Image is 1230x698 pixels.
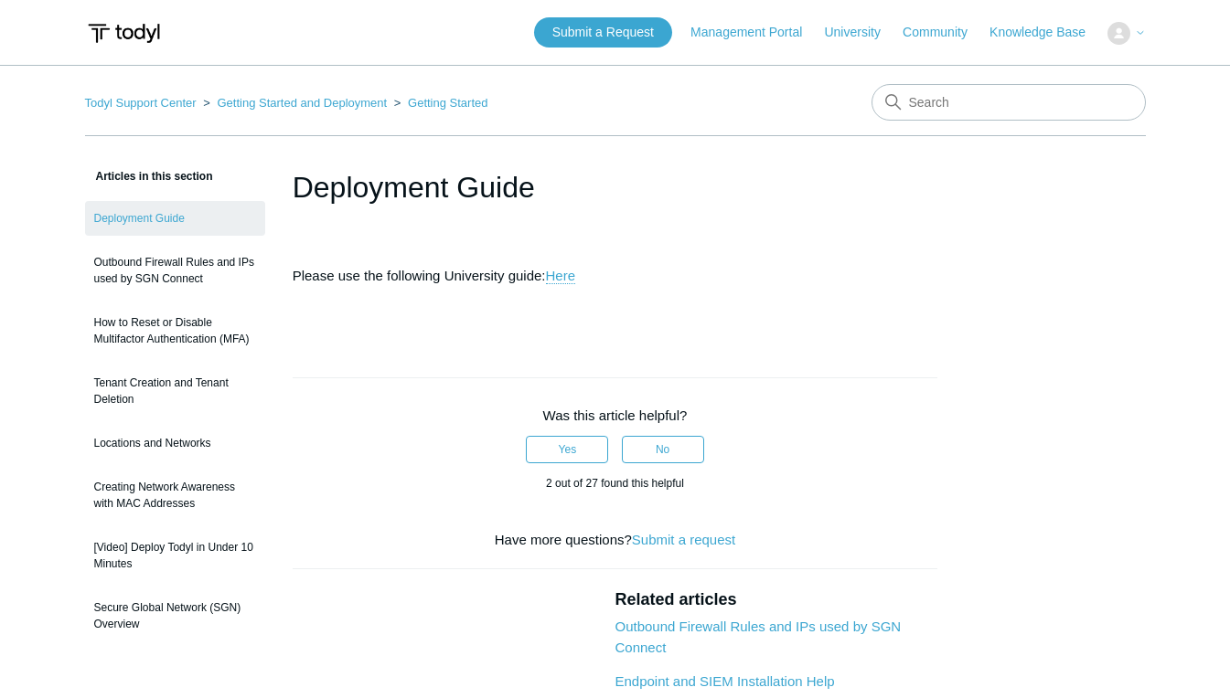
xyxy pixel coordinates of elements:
li: Getting Started [390,96,488,110]
a: Todyl Support Center [85,96,197,110]
h2: Related articles [615,587,937,612]
a: Endpoint and SIEM Installation Help [615,673,834,689]
span: 2 out of 27 found this helpful [546,477,684,490]
span: Articles in this section [85,170,213,183]
a: Community [903,23,986,42]
a: Getting Started and Deployment [217,96,387,110]
button: This article was not helpful [622,436,704,463]
div: Have more questions? [293,530,938,551]
a: Tenant Creation and Tenant Deletion [85,365,265,417]
img: Todyl Support Center Help Center home page [85,16,163,50]
a: Secure Global Network (SGN) Overview [85,590,265,641]
a: Outbound Firewall Rules and IPs used by SGN Connect [615,619,901,655]
li: Todyl Support Center [85,96,200,110]
a: Submit a Request [534,17,672,48]
input: Search [872,84,1146,121]
a: Getting Started [408,96,487,110]
a: [Video] Deploy Todyl in Under 10 Minutes [85,530,265,581]
h1: Deployment Guide [293,165,938,209]
a: Outbound Firewall Rules and IPs used by SGN Connect [85,245,265,296]
a: University [824,23,898,42]
a: Deployment Guide [85,201,265,236]
a: Knowledge Base [989,23,1104,42]
span: Was this article helpful? [543,407,688,423]
a: Creating Network Awareness with MAC Addresses [85,470,265,521]
a: Here [546,268,576,284]
a: Management Portal [690,23,820,42]
button: This article was helpful [526,436,608,463]
a: Submit a request [632,532,735,547]
p: Please use the following University guide: [293,265,938,287]
li: Getting Started and Deployment [199,96,390,110]
a: How to Reset or Disable Multifactor Authentication (MFA) [85,305,265,356]
a: Locations and Networks [85,426,265,460]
